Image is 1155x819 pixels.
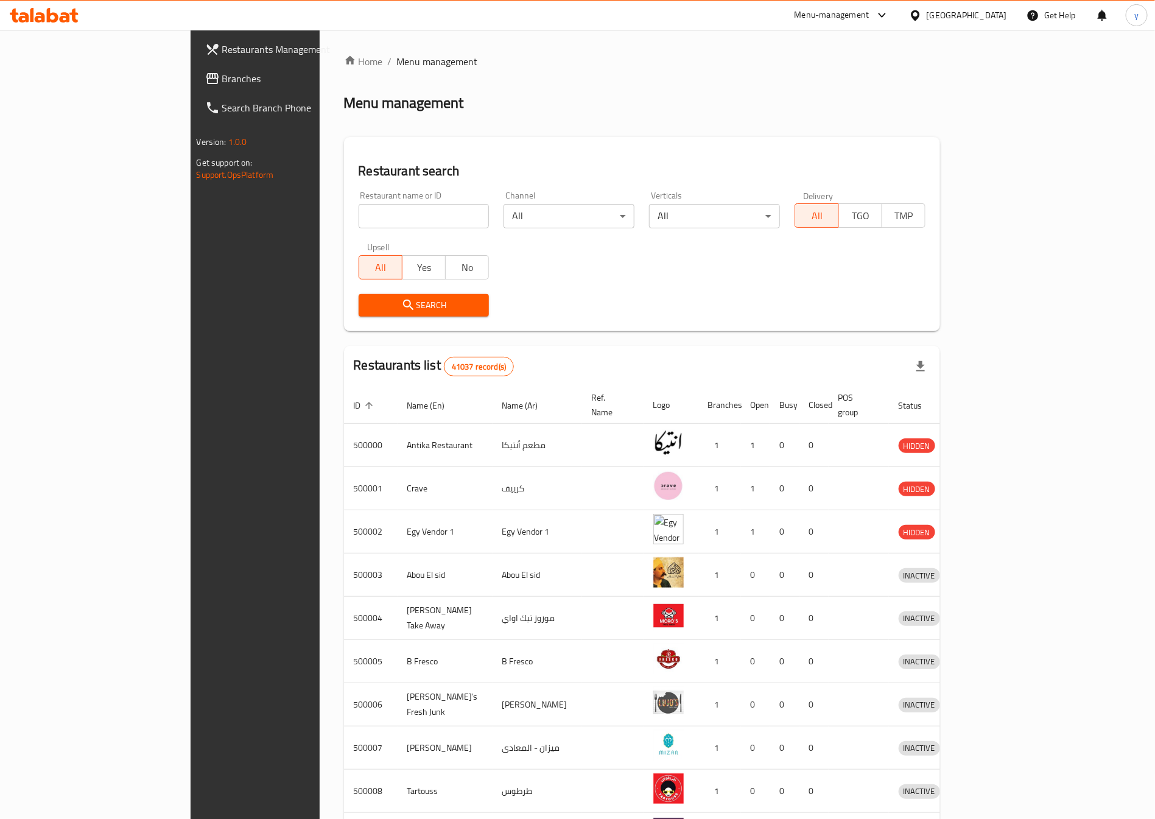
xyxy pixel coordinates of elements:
[795,203,838,228] button: All
[698,597,741,640] td: 1
[800,207,834,225] span: All
[444,357,514,376] div: Total records count
[397,54,478,69] span: Menu management
[770,683,799,726] td: 0
[493,683,582,726] td: [PERSON_NAME]
[195,93,384,122] a: Search Branch Phone
[698,726,741,770] td: 1
[899,611,940,626] div: INACTIVE
[741,424,770,467] td: 1
[799,467,829,510] td: 0
[741,597,770,640] td: 0
[653,644,684,674] img: B Fresco
[222,42,374,57] span: Restaurants Management
[770,640,799,683] td: 0
[906,352,935,381] div: Export file
[493,770,582,813] td: طرطوس
[899,569,940,583] span: INACTIVE
[398,467,493,510] td: Crave
[844,207,877,225] span: TGO
[407,259,441,276] span: Yes
[741,387,770,424] th: Open
[770,387,799,424] th: Busy
[899,655,940,669] span: INACTIVE
[799,640,829,683] td: 0
[653,687,684,717] img: Lujo's Fresh Junk
[899,784,940,799] div: INACTIVE
[197,134,226,150] span: Version:
[344,93,464,113] h2: Menu management
[799,597,829,640] td: 0
[770,597,799,640] td: 0
[195,35,384,64] a: Restaurants Management
[887,207,921,225] span: TMP
[799,726,829,770] td: 0
[899,698,940,712] span: INACTIVE
[197,155,253,170] span: Get support on:
[770,726,799,770] td: 0
[592,390,629,420] span: Ref. Name
[799,387,829,424] th: Closed
[799,554,829,597] td: 0
[899,784,940,798] span: INACTIVE
[644,387,698,424] th: Logo
[653,427,684,458] img: Antika Restaurant
[882,203,925,228] button: TMP
[1134,9,1139,22] span: y
[899,398,938,413] span: Status
[493,554,582,597] td: Abou El sid
[741,683,770,726] td: 0
[899,655,940,669] div: INACTIVE
[899,611,940,625] span: INACTIVE
[359,255,402,279] button: All
[344,54,941,69] nav: breadcrumb
[741,640,770,683] td: 0
[222,100,374,115] span: Search Branch Phone
[799,510,829,554] td: 0
[899,438,935,453] div: HIDDEN
[388,54,392,69] li: /
[398,640,493,683] td: B Fresco
[799,424,829,467] td: 0
[402,255,446,279] button: Yes
[653,600,684,631] img: Moro's Take Away
[838,203,882,228] button: TGO
[493,510,582,554] td: Egy Vendor 1
[407,398,461,413] span: Name (En)
[444,361,513,373] span: 41037 record(s)
[354,398,377,413] span: ID
[698,770,741,813] td: 1
[398,683,493,726] td: [PERSON_NAME]'s Fresh Junk
[398,770,493,813] td: Tartouss
[803,191,834,200] label: Delivery
[354,356,514,376] h2: Restaurants list
[493,467,582,510] td: كرييف
[899,741,940,755] span: INACTIVE
[368,298,480,313] span: Search
[653,514,684,544] img: Egy Vendor 1
[653,730,684,761] img: Mizan - Maadi
[899,568,940,583] div: INACTIVE
[493,424,582,467] td: مطعم أنتيكا
[398,597,493,640] td: [PERSON_NAME] Take Away
[228,134,247,150] span: 1.0.0
[197,167,274,183] a: Support.OpsPlatform
[899,439,935,453] span: HIDDEN
[698,467,741,510] td: 1
[653,773,684,804] img: Tartouss
[799,770,829,813] td: 0
[195,64,384,93] a: Branches
[770,510,799,554] td: 0
[653,471,684,501] img: Crave
[493,726,582,770] td: ميزان - المعادى
[899,482,935,496] span: HIDDEN
[451,259,484,276] span: No
[359,204,490,228] input: Search for restaurant name or ID..
[927,9,1007,22] div: [GEOGRAPHIC_DATA]
[359,162,926,180] h2: Restaurant search
[367,243,390,251] label: Upsell
[795,8,869,23] div: Menu-management
[899,525,935,540] span: HIDDEN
